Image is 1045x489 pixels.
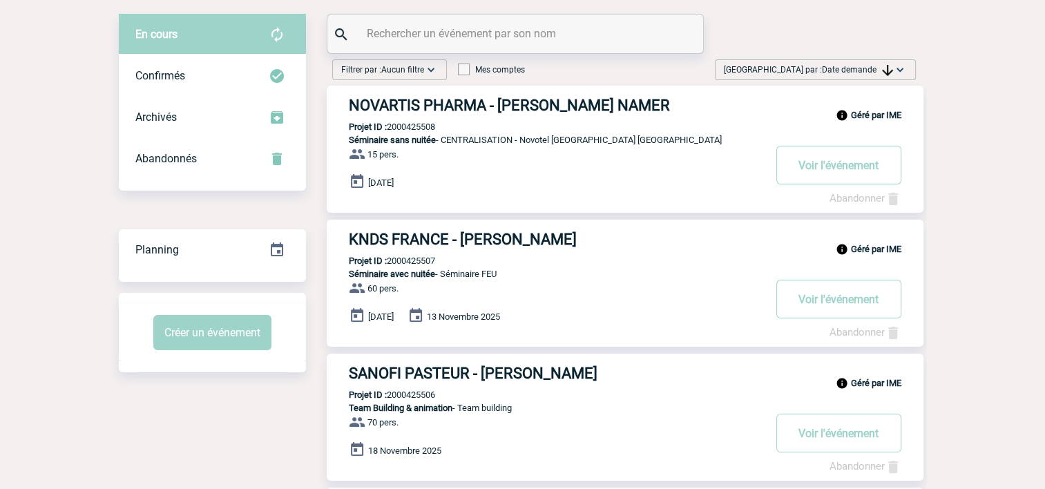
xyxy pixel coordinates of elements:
p: 2000425506 [327,390,435,400]
span: [DATE] [368,311,394,322]
button: Voir l'événement [776,414,901,452]
input: Rechercher un événement par son nom [363,23,671,44]
a: NOVARTIS PHARMA - [PERSON_NAME] NAMER [327,97,923,114]
h3: KNDS FRANCE - [PERSON_NAME] [349,231,763,248]
a: Abandonner [830,460,901,472]
b: Géré par IME [851,110,901,120]
a: Abandonner [830,192,901,204]
b: Projet ID : [349,390,387,400]
h3: SANOFI PASTEUR - [PERSON_NAME] [349,365,763,382]
button: Voir l'événement [776,146,901,184]
span: Séminaire sans nuitée [349,135,436,145]
p: - Team building [327,403,763,413]
span: Planning [135,243,179,256]
b: Projet ID : [349,256,387,266]
img: arrow_downward.png [882,65,893,76]
img: baseline_expand_more_white_24dp-b.png [893,63,907,77]
a: SANOFI PASTEUR - [PERSON_NAME] [327,365,923,382]
a: Abandonner [830,326,901,338]
span: [DATE] [368,178,394,188]
p: - Séminaire FEU [327,269,763,279]
div: Retrouvez ici tous vos évènements avant confirmation [119,14,306,55]
p: - CENTRALISATION - Novotel [GEOGRAPHIC_DATA] [GEOGRAPHIC_DATA] [327,135,763,145]
span: [GEOGRAPHIC_DATA] par : [724,63,893,77]
div: Retrouvez ici tous vos événements organisés par date et état d'avancement [119,229,306,271]
img: info_black_24dp.svg [836,377,848,390]
a: Planning [119,229,306,269]
h3: NOVARTIS PHARMA - [PERSON_NAME] NAMER [349,97,763,114]
span: Séminaire avec nuitée [349,269,435,279]
span: 18 Novembre 2025 [368,445,441,456]
span: Filtrer par : [341,63,424,77]
img: baseline_expand_more_white_24dp-b.png [424,63,438,77]
span: 60 pers. [367,283,399,294]
div: Retrouvez ici tous les événements que vous avez décidé d'archiver [119,97,306,138]
span: En cours [135,28,178,41]
b: Projet ID : [349,122,387,132]
p: 2000425508 [327,122,435,132]
button: Voir l'événement [776,280,901,318]
img: info_black_24dp.svg [836,109,848,122]
span: 15 pers. [367,149,399,160]
span: Confirmés [135,69,185,82]
button: Créer un événement [153,315,271,350]
p: 2000425507 [327,256,435,266]
b: Géré par IME [851,378,901,388]
span: Date demande [822,65,893,75]
label: Mes comptes [458,65,525,75]
span: Abandonnés [135,152,197,165]
img: info_black_24dp.svg [836,243,848,256]
div: Retrouvez ici tous vos événements annulés [119,138,306,180]
span: 70 pers. [367,417,399,428]
span: Aucun filtre [381,65,424,75]
a: KNDS FRANCE - [PERSON_NAME] [327,231,923,248]
b: Géré par IME [851,244,901,254]
span: Archivés [135,111,177,124]
span: Team Building & animation [349,403,452,413]
span: 13 Novembre 2025 [427,311,500,322]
